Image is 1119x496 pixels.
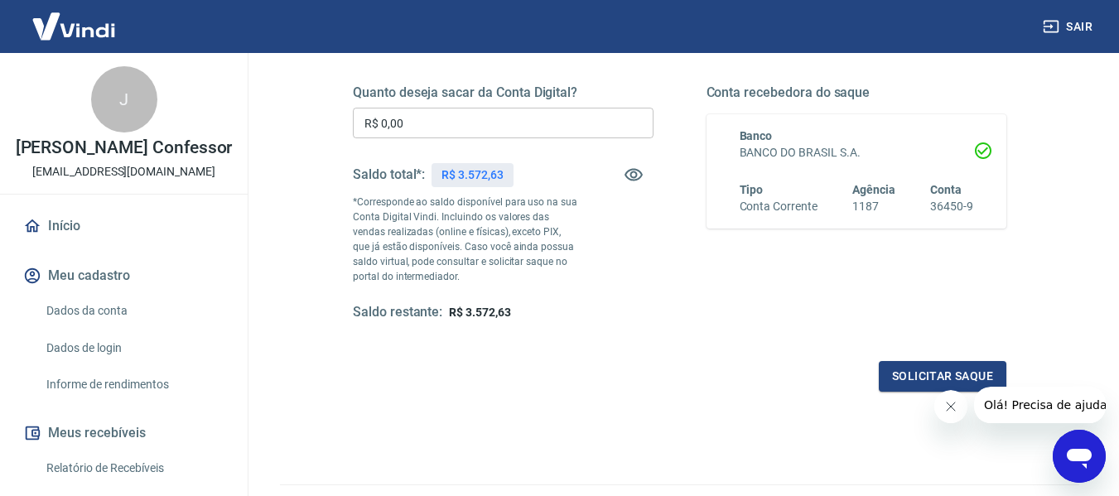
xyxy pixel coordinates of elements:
h6: 36450-9 [930,198,973,215]
div: J [91,66,157,132]
a: Informe de rendimentos [40,368,228,402]
p: [PERSON_NAME] Confessor [16,139,233,157]
span: Agência [852,183,895,196]
h6: 1187 [852,198,895,215]
a: Dados da conta [40,294,228,328]
h6: BANCO DO BRASIL S.A. [740,144,974,161]
h5: Quanto deseja sacar da Conta Digital? [353,84,654,101]
p: R$ 3.572,63 [441,166,503,184]
span: Olá! Precisa de ajuda? [10,12,139,25]
img: Vindi [20,1,128,51]
a: Relatório de Recebíveis [40,451,228,485]
button: Meus recebíveis [20,415,228,451]
span: Conta [930,183,962,196]
span: Tipo [740,183,764,196]
a: Início [20,208,228,244]
iframe: Mensagem da empresa [974,387,1106,423]
button: Meu cadastro [20,258,228,294]
button: Solicitar saque [879,361,1006,392]
span: R$ 3.572,63 [449,306,510,319]
iframe: Fechar mensagem [934,390,967,423]
h5: Conta recebedora do saque [707,84,1007,101]
h5: Saldo total*: [353,166,425,183]
p: [EMAIL_ADDRESS][DOMAIN_NAME] [32,163,215,181]
a: Dados de login [40,331,228,365]
iframe: Botão para abrir a janela de mensagens [1053,430,1106,483]
p: *Corresponde ao saldo disponível para uso na sua Conta Digital Vindi. Incluindo os valores das ve... [353,195,578,284]
h6: Conta Corrente [740,198,818,215]
span: Banco [740,129,773,142]
h5: Saldo restante: [353,304,442,321]
button: Sair [1039,12,1099,42]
